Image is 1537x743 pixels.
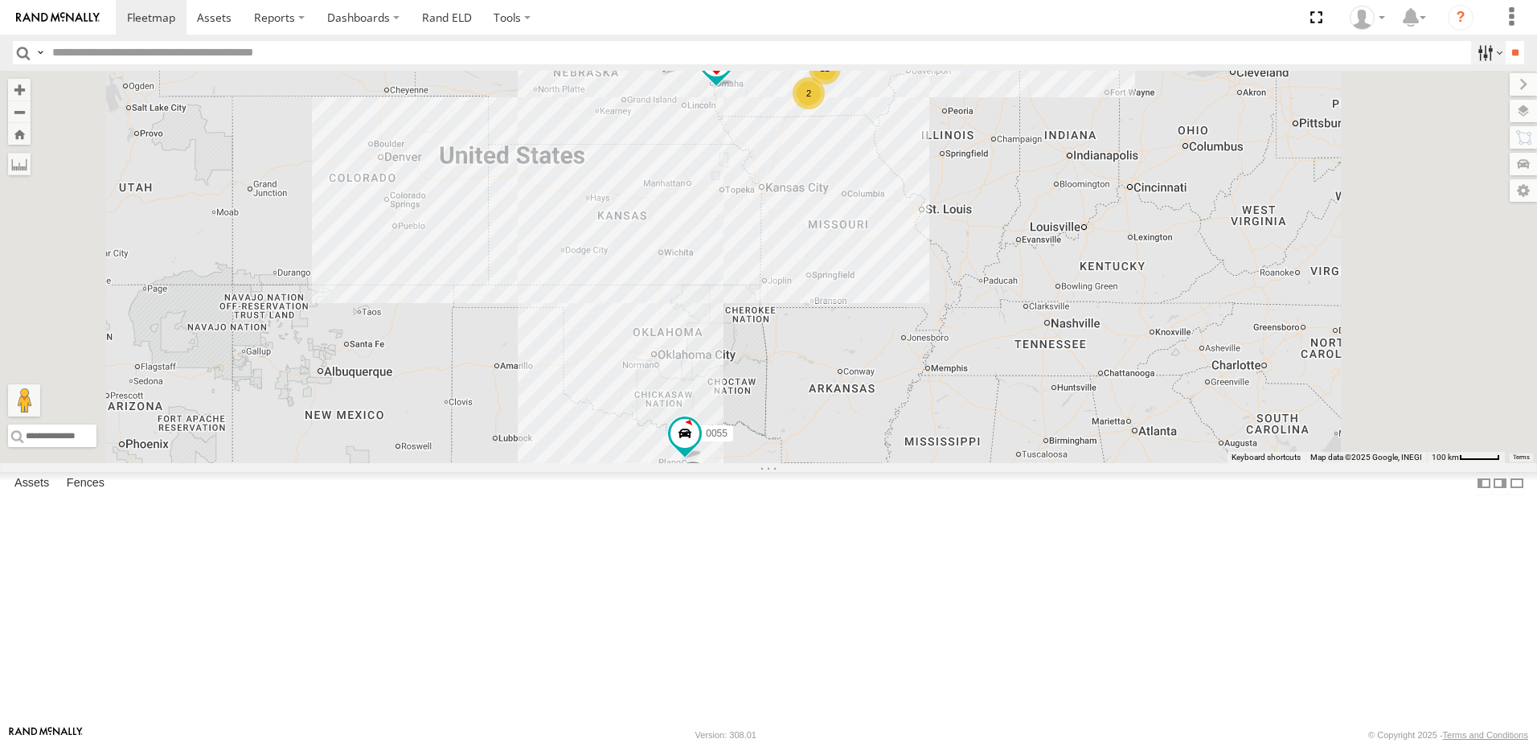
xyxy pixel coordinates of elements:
span: 0055 [706,428,728,439]
a: Visit our Website [9,727,83,743]
div: Tim Zylstra [1344,6,1391,30]
i: ? [1448,5,1473,31]
div: © Copyright 2025 - [1368,730,1528,740]
button: Zoom Home [8,123,31,145]
label: Fences [59,472,113,495]
label: Dock Summary Table to the Right [1492,472,1508,495]
label: Map Settings [1510,179,1537,202]
label: Dock Summary Table to the Left [1476,472,1492,495]
div: Version: 308.01 [695,730,756,740]
label: Hide Summary Table [1509,472,1525,495]
div: 2 [793,77,825,109]
button: Map Scale: 100 km per 47 pixels [1427,452,1505,463]
label: Measure [8,153,31,175]
button: Keyboard shortcuts [1232,452,1301,463]
button: Zoom in [8,79,31,101]
span: 100 km [1432,453,1459,462]
label: Search Query [34,41,47,64]
a: Terms (opens in new tab) [1513,454,1530,461]
span: Map data ©2025 Google, INEGI [1310,453,1422,462]
label: Assets [6,472,57,495]
a: Terms and Conditions [1443,730,1528,740]
label: Search Filter Options [1471,41,1506,64]
img: rand-logo.svg [16,12,100,23]
button: Drag Pegman onto the map to open Street View [8,384,40,417]
button: Zoom out [8,101,31,123]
